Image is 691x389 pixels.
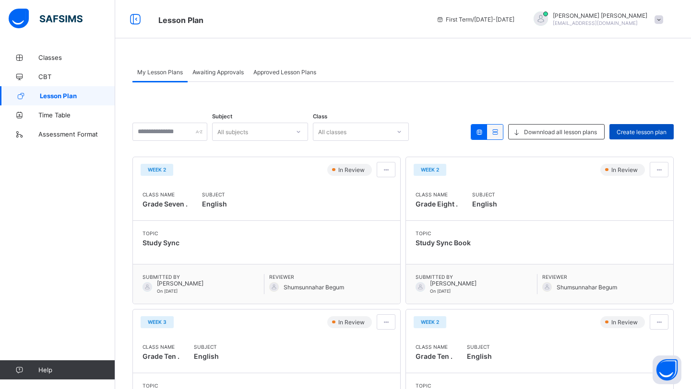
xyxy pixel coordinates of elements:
span: Class Name [143,192,188,197]
span: Week 2 [148,167,166,172]
div: All subjects [217,123,248,141]
span: Grade Seven . [143,200,188,208]
span: In Review [610,319,641,326]
img: safsims [9,9,83,29]
span: Grade Ten . [416,352,453,360]
span: Assessment Format [38,130,115,138]
span: English [472,197,497,211]
span: Subject [472,192,497,197]
span: [EMAIL_ADDRESS][DOMAIN_NAME] [553,20,638,26]
span: [PERSON_NAME] [157,280,203,287]
span: Create lesson plan [617,128,667,136]
span: Class Name [416,344,453,350]
span: Lesson Plan [158,15,203,25]
span: Study Sync Book [416,239,471,247]
span: Submitted By [416,274,537,280]
div: All classes [318,123,346,141]
span: English [467,350,492,363]
span: Grade Eight . [416,200,458,208]
span: Shumsunnahar Begum [557,284,617,291]
div: SaimahKhokhar [524,11,668,27]
span: Subject [202,192,227,197]
span: Lesson Plan [40,92,115,100]
span: Class Name [143,344,179,350]
span: Time Table [38,111,115,119]
span: Reviewer [542,274,664,280]
span: In Review [337,166,368,173]
span: Grade Ten . [143,352,179,360]
span: Class [313,113,327,120]
span: Reviewer [269,274,391,280]
span: Class Name [416,192,458,197]
span: Topic [416,230,471,236]
span: [PERSON_NAME] [PERSON_NAME] [553,12,647,19]
span: On [DATE] [157,288,178,294]
span: On [DATE] [430,288,451,294]
span: My Lesson Plans [137,69,183,76]
span: In Review [610,166,641,173]
span: Submitted By [143,274,264,280]
span: Help [38,366,115,374]
span: Shumsunnahar Begum [284,284,344,291]
span: [PERSON_NAME] [430,280,477,287]
button: Open asap [653,355,681,384]
span: Classes [38,54,115,61]
span: Week 3 [148,319,167,325]
span: Study Sync [143,239,179,247]
span: In Review [337,319,368,326]
span: Downnload all lesson plans [524,128,597,136]
span: English [194,350,219,363]
span: English [202,197,227,211]
span: Topic [143,383,198,389]
span: CBT [38,73,115,80]
span: Subject [212,113,232,120]
span: Topic [416,383,471,389]
span: Awaiting Approvals [192,69,244,76]
span: session/term information [436,16,514,23]
span: Approved Lesson Plans [253,69,316,76]
span: Subject [194,344,219,350]
span: Week 2 [421,167,439,172]
span: Week 2 [421,319,439,325]
span: Subject [467,344,492,350]
span: Topic [143,230,179,236]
